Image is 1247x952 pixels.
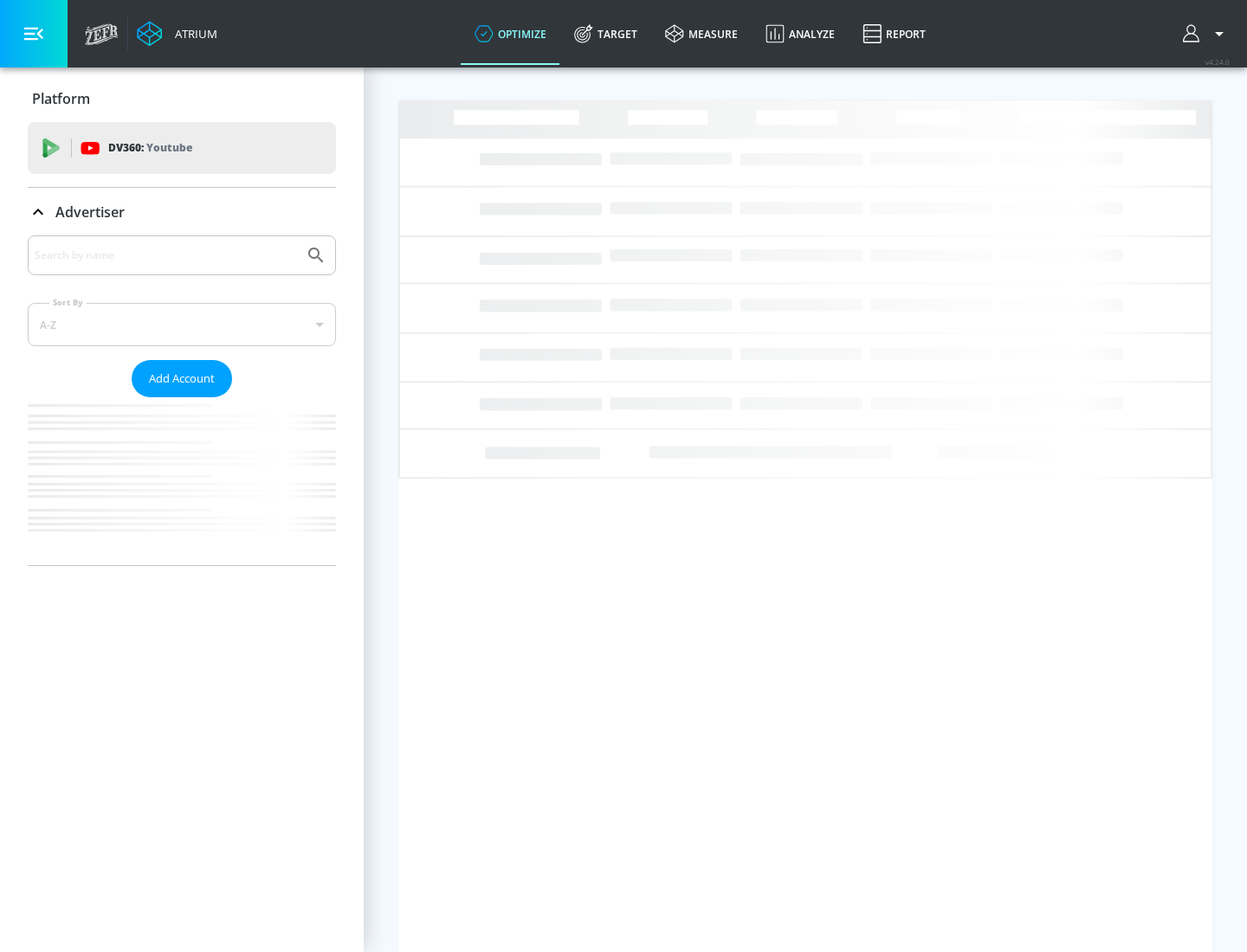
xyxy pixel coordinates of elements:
nav: list of Advertiser [28,397,336,565]
button: Add Account [132,360,232,397]
a: optimize [461,3,560,65]
p: Platform [32,89,90,108]
label: Sort By [49,297,87,308]
span: v 4.24.0 [1205,57,1230,67]
input: Search by name [35,244,297,267]
p: Advertiser [55,203,125,222]
div: Platform [28,74,336,123]
div: Atrium [168,26,217,42]
div: Advertiser [28,188,336,236]
div: A-Z [28,303,336,346]
a: Report [849,3,940,65]
span: Add Account [149,369,215,389]
a: Atrium [137,21,217,47]
a: Target [560,3,651,65]
a: measure [651,3,752,65]
p: Youtube [146,138,192,157]
div: DV360: Youtube [28,122,336,174]
div: Advertiser [28,235,336,565]
p: DV360: [108,138,192,158]
a: Analyze [752,3,849,65]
